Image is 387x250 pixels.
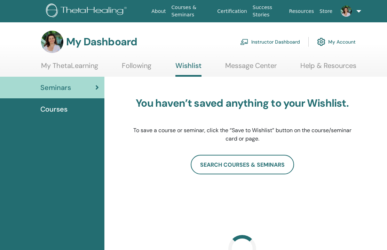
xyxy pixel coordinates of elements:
[40,82,71,93] span: Seminars
[225,61,277,75] a: Message Center
[240,39,248,45] img: chalkboard-teacher.svg
[175,61,202,77] a: Wishlist
[191,155,294,174] a: search courses & seminars
[214,5,250,18] a: Certification
[41,31,63,53] img: default.jpg
[240,34,300,50] a: Instructor Dashboard
[46,3,129,19] img: logo.png
[317,5,335,18] a: Store
[41,61,98,75] a: My ThetaLearning
[300,61,356,75] a: Help & Resources
[250,1,286,21] a: Success Stories
[122,61,151,75] a: Following
[341,6,352,17] img: default.jpg
[133,126,352,143] p: To save a course or seminar, click the “Save to Wishlist” button on the course/seminar card or page.
[66,36,137,48] h3: My Dashboard
[286,5,317,18] a: Resources
[317,36,325,48] img: cog.svg
[40,104,68,114] span: Courses
[133,97,352,109] h3: You haven’t saved anything to your Wishlist.
[317,34,356,50] a: My Account
[149,5,168,18] a: About
[169,1,215,21] a: Courses & Seminars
